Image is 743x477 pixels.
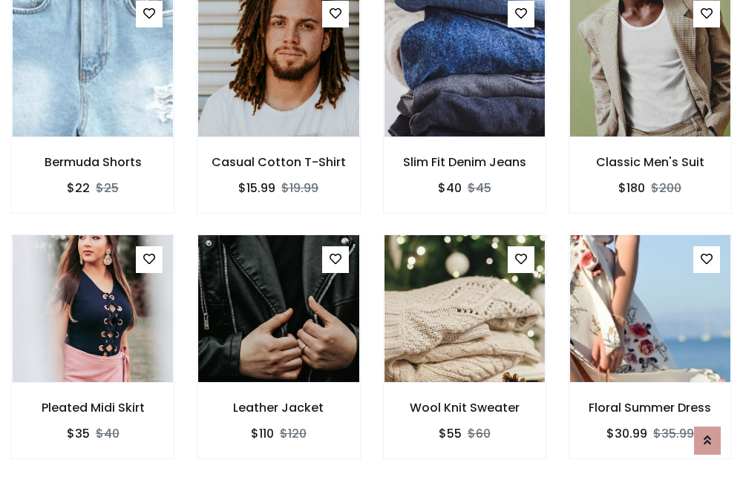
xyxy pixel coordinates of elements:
[251,427,274,441] h6: $110
[606,427,647,441] h6: $30.99
[384,155,546,169] h6: Slim Fit Denim Jeans
[438,181,462,195] h6: $40
[618,181,645,195] h6: $180
[439,427,462,441] h6: $55
[197,155,359,169] h6: Casual Cotton T-Shirt
[384,401,546,415] h6: Wool Knit Sweater
[569,155,731,169] h6: Classic Men's Suit
[569,401,731,415] h6: Floral Summer Dress
[67,427,90,441] h6: $35
[197,401,359,415] h6: Leather Jacket
[280,425,307,442] del: $120
[67,181,90,195] h6: $22
[96,180,119,197] del: $25
[12,401,174,415] h6: Pleated Midi Skirt
[281,180,318,197] del: $19.99
[12,155,174,169] h6: Bermuda Shorts
[238,181,275,195] h6: $15.99
[651,180,681,197] del: $200
[653,425,694,442] del: $35.99
[468,425,491,442] del: $60
[468,180,491,197] del: $45
[96,425,120,442] del: $40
